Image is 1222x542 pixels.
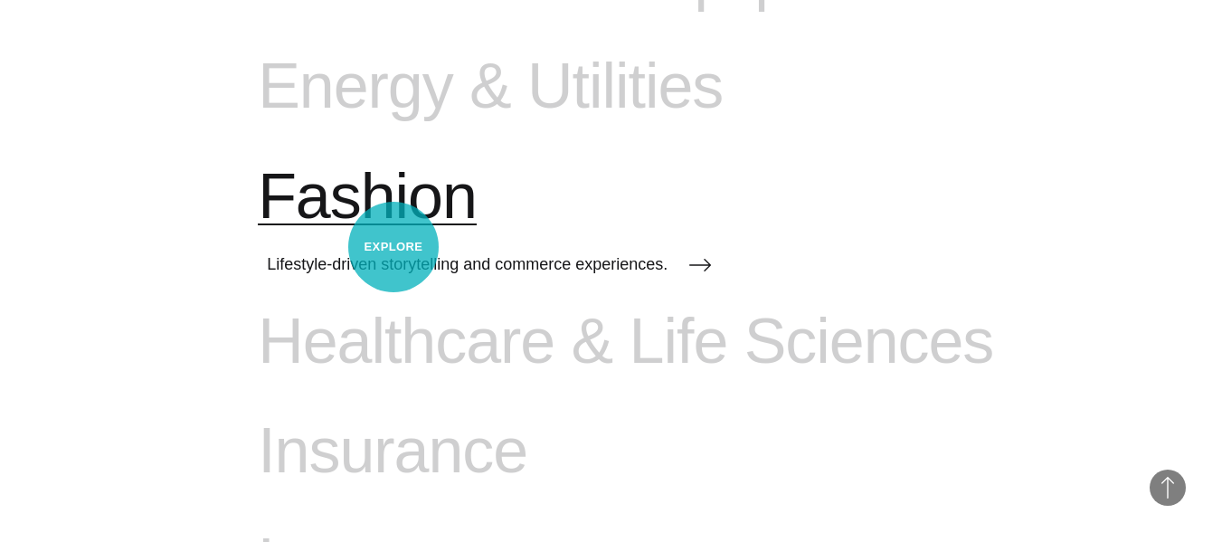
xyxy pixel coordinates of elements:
span: Insurance [258,414,527,489]
a: Insurance [258,414,717,525]
a: Energy & Utilities [258,50,723,160]
span: Healthcare & Life Sciences [258,305,993,379]
a: Healthcare & Life Sciences [258,305,993,415]
button: Back to Top [1150,470,1186,506]
span: Fashion [258,160,477,234]
a: Fashion Lifestyle-driven storytelling and commerce experiences. [258,160,711,305]
span: Lifestyle-driven storytelling and commerce experiences. [267,255,668,274]
span: Energy & Utilities [258,50,723,124]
